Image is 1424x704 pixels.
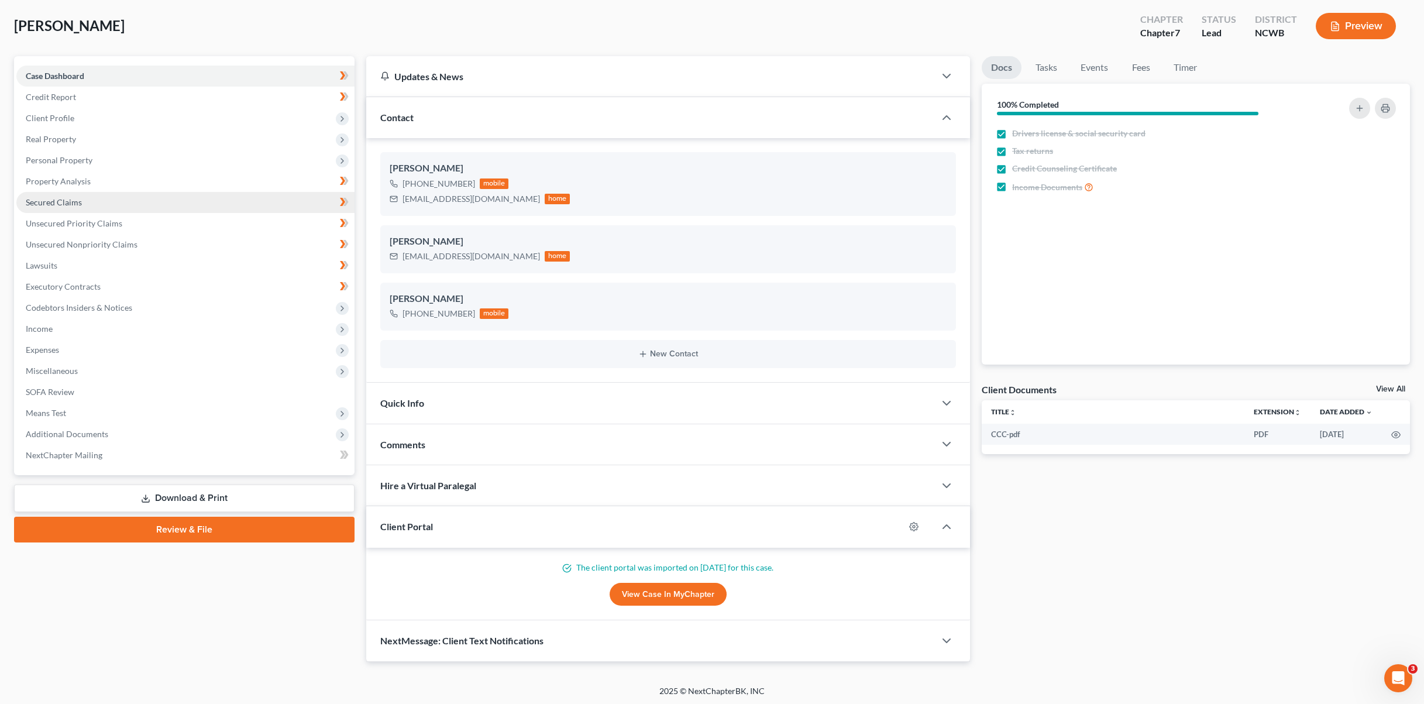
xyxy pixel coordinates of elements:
a: Extensionunfold_more [1254,407,1301,416]
div: mobile [480,308,509,319]
a: Lawsuits [16,255,355,276]
span: Unsecured Nonpriority Claims [26,239,137,249]
span: Credit Report [26,92,76,102]
span: Lawsuits [26,260,57,270]
a: Events [1071,56,1117,79]
span: Miscellaneous [26,366,78,376]
p: The client portal was imported on [DATE] for this case. [380,562,957,573]
a: SOFA Review [16,382,355,403]
div: [PERSON_NAME] [390,235,947,249]
span: Secured Claims [26,197,82,207]
div: home [545,251,570,262]
td: CCC-pdf [982,424,1244,445]
span: Unsecured Priority Claims [26,218,122,228]
span: Income [26,324,53,334]
i: unfold_more [1009,409,1016,416]
span: Quick Info [380,397,424,408]
div: Status [1202,13,1236,26]
button: New Contact [390,349,947,359]
a: Fees [1122,56,1160,79]
span: Personal Property [26,155,92,165]
div: NCWB [1255,26,1297,40]
span: Real Property [26,134,76,144]
td: PDF [1244,424,1311,445]
span: Codebtors Insiders & Notices [26,303,132,312]
div: Updates & News [380,70,921,83]
span: Client Profile [26,113,74,123]
span: 3 [1408,664,1418,674]
a: Unsecured Priority Claims [16,213,355,234]
span: Client Portal [380,521,433,532]
i: expand_more [1365,409,1373,416]
div: home [545,194,570,204]
a: Case Dashboard [16,66,355,87]
a: Credit Report [16,87,355,108]
span: Means Test [26,408,66,418]
div: mobile [480,178,509,189]
span: 7 [1175,27,1180,38]
iframe: Intercom live chat [1384,664,1412,692]
span: [PERSON_NAME] [14,17,125,34]
span: Comments [380,439,425,450]
span: Property Analysis [26,176,91,186]
span: Executory Contracts [26,281,101,291]
a: Review & File [14,517,355,542]
a: View All [1376,385,1405,393]
div: Chapter [1140,13,1183,26]
span: Additional Documents [26,429,108,439]
div: [PHONE_NUMBER] [403,178,475,190]
a: Tasks [1026,56,1067,79]
div: Lead [1202,26,1236,40]
a: Titleunfold_more [991,407,1016,416]
div: District [1255,13,1297,26]
span: Case Dashboard [26,71,84,81]
a: Property Analysis [16,171,355,192]
div: [PERSON_NAME] [390,292,947,306]
span: Drivers license & social security card [1012,128,1146,139]
span: SOFA Review [26,387,74,397]
a: Timer [1164,56,1206,79]
span: NextChapter Mailing [26,450,102,460]
a: Executory Contracts [16,276,355,297]
span: Contact [380,112,414,123]
span: Tax returns [1012,145,1053,157]
td: [DATE] [1311,424,1382,445]
div: [PERSON_NAME] [390,162,947,176]
span: Expenses [26,345,59,355]
a: NextChapter Mailing [16,445,355,466]
i: unfold_more [1294,409,1301,416]
a: Unsecured Nonpriority Claims [16,234,355,255]
div: [PHONE_NUMBER] [403,308,475,320]
a: Date Added expand_more [1320,407,1373,416]
button: Preview [1316,13,1396,39]
a: Docs [982,56,1021,79]
span: NextMessage: Client Text Notifications [380,635,544,646]
strong: 100% Completed [997,99,1059,109]
a: Secured Claims [16,192,355,213]
span: Hire a Virtual Paralegal [380,480,476,491]
span: Credit Counseling Certificate [1012,163,1117,174]
a: Download & Print [14,485,355,512]
div: [EMAIL_ADDRESS][DOMAIN_NAME] [403,193,540,205]
span: Income Documents [1012,181,1082,193]
a: View Case in MyChapter [610,583,727,606]
div: Chapter [1140,26,1183,40]
div: Client Documents [982,383,1057,396]
div: [EMAIL_ADDRESS][DOMAIN_NAME] [403,250,540,262]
